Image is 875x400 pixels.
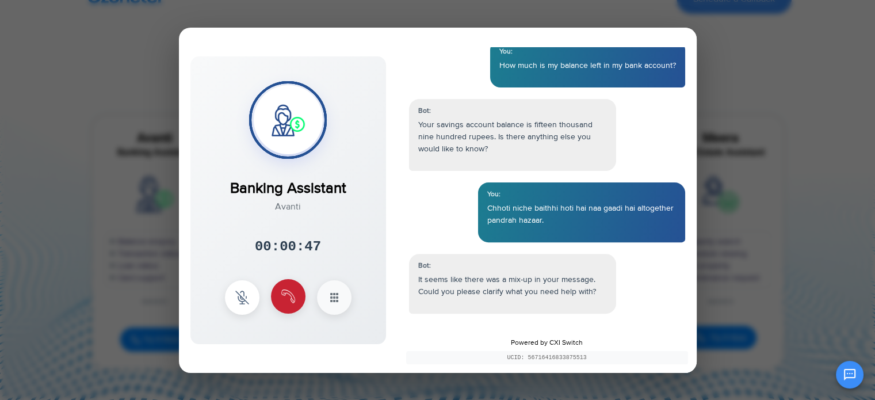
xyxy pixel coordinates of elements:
[418,273,607,298] p: It seems like there was a mix-up in your message. Could you please clarify what you need help with?
[255,237,321,257] div: 00:00:47
[281,289,295,303] img: end Icon
[398,329,697,373] div: Powered by CXI Switch
[487,189,676,200] div: You:
[230,166,346,200] div: Banking Assistant
[230,200,346,214] div: Avanti
[418,119,607,155] p: Your savings account balance is fifteen thousand nine hundred rupees. Is there anything else you ...
[418,261,607,271] div: Bot:
[487,202,676,226] p: Chhoti niche baithhi hoti hai naa gaadi hai altogether pandrah hazaar.
[418,106,607,116] div: Bot:
[836,361,863,388] button: Open chat
[499,59,676,71] p: How much is my balance left in my bank account?
[406,351,688,364] div: UCID: 56716416833875513
[499,47,676,57] div: You:
[235,291,249,304] img: mute Icon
